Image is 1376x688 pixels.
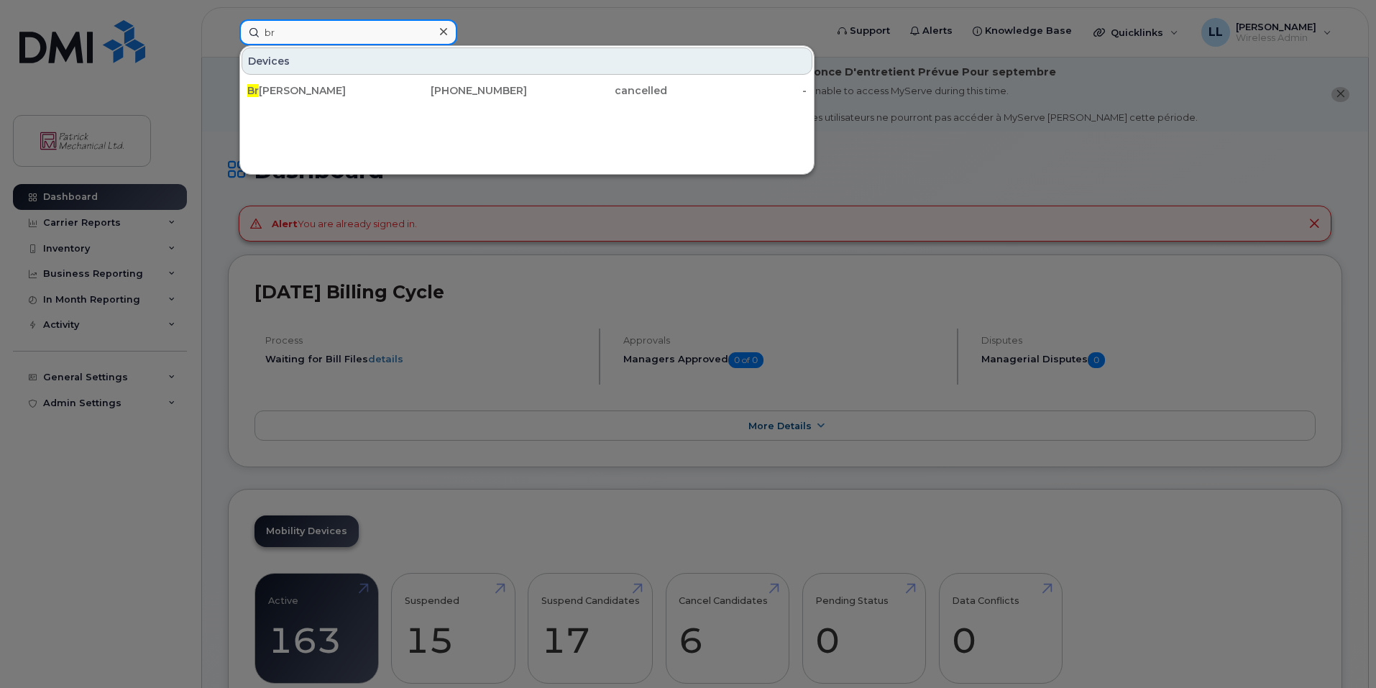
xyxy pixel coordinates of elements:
[667,83,807,98] div: -
[242,78,812,104] a: Br[PERSON_NAME][PHONE_NUMBER]cancelled-
[247,84,259,97] span: Br
[242,47,812,75] div: Devices
[387,83,528,98] div: [PHONE_NUMBER]
[527,83,667,98] div: cancelled
[247,83,387,98] div: [PERSON_NAME]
